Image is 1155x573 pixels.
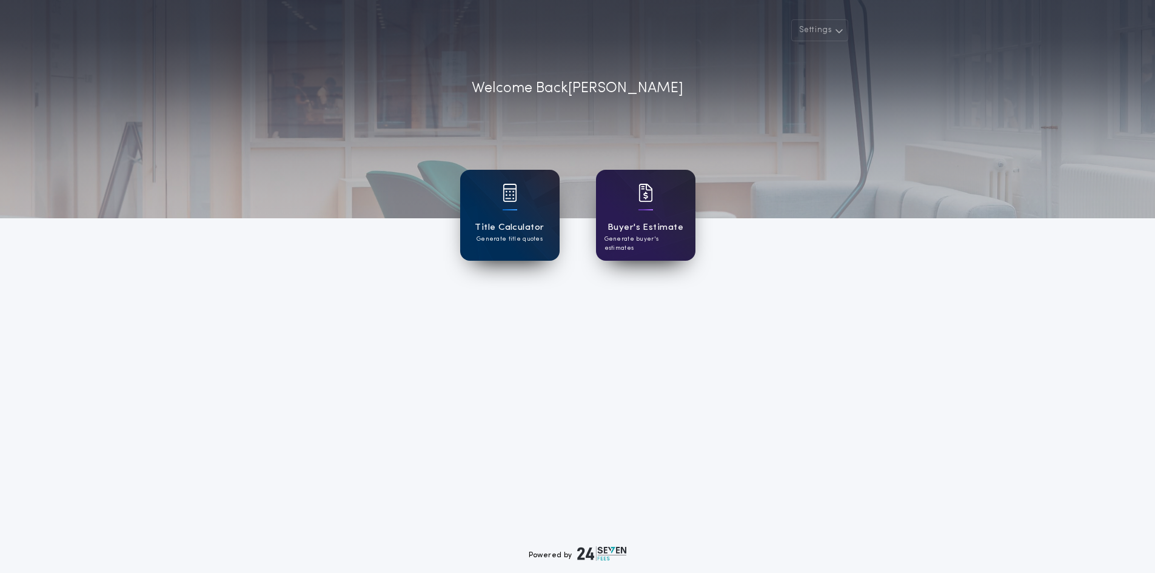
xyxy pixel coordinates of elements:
[596,170,695,261] a: card iconBuyer's EstimateGenerate buyer's estimates
[529,546,627,561] div: Powered by
[638,184,653,202] img: card icon
[791,19,848,41] button: Settings
[477,235,543,244] p: Generate title quotes
[472,78,683,99] p: Welcome Back [PERSON_NAME]
[475,221,544,235] h1: Title Calculator
[460,170,560,261] a: card iconTitle CalculatorGenerate title quotes
[503,184,517,202] img: card icon
[577,546,627,561] img: logo
[604,235,687,253] p: Generate buyer's estimates
[608,221,683,235] h1: Buyer's Estimate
